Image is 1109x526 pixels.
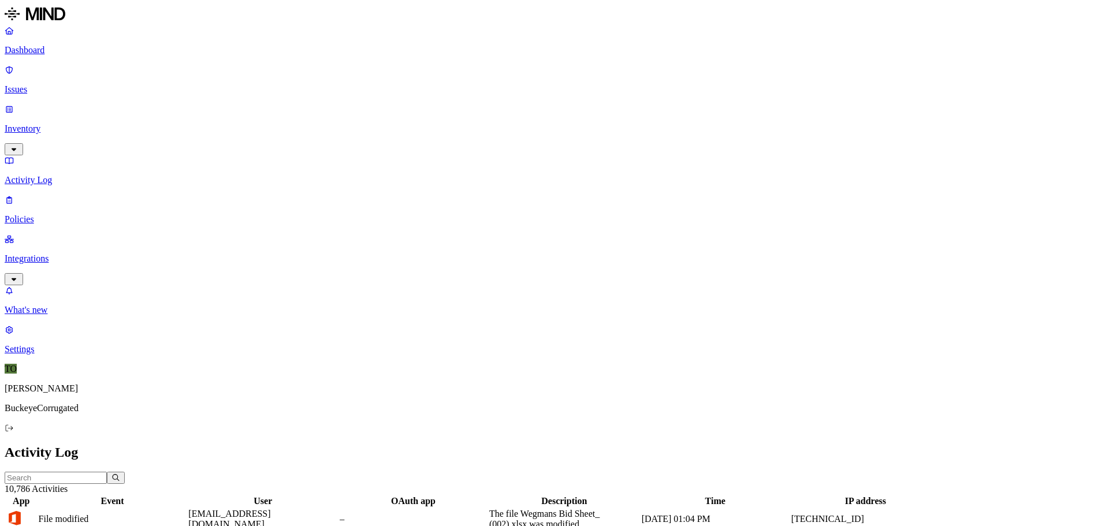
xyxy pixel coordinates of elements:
p: Inventory [5,124,1104,134]
p: Activity Log [5,175,1104,185]
a: Integrations [5,234,1104,283]
p: Settings [5,344,1104,355]
a: Issues [5,65,1104,95]
img: office-365.svg [6,510,23,526]
input: Search [5,472,107,484]
h2: Activity Log [5,445,1104,460]
div: Time [642,496,789,506]
div: User [188,496,337,506]
p: Issues [5,84,1104,95]
p: Dashboard [5,45,1104,55]
img: MIND [5,5,65,23]
p: BuckeyeCorrugated [5,403,1104,413]
a: Policies [5,195,1104,225]
p: Integrations [5,253,1104,264]
p: What's new [5,305,1104,315]
span: 10,786 Activities [5,484,68,494]
span: [DATE] 01:04 PM [642,514,710,524]
span: TO [5,364,17,374]
div: [TECHNICAL_ID] [791,514,940,524]
div: File modified [39,514,187,524]
a: Inventory [5,104,1104,154]
div: IP address [791,496,940,506]
div: Event [39,496,187,506]
a: Dashboard [5,25,1104,55]
div: Description [489,496,639,506]
a: Activity Log [5,155,1104,185]
a: What's new [5,285,1104,315]
div: App [6,496,36,506]
a: MIND [5,5,1104,25]
a: Settings [5,324,1104,355]
span: – [340,514,344,524]
div: OAuth app [340,496,487,506]
p: Policies [5,214,1104,225]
